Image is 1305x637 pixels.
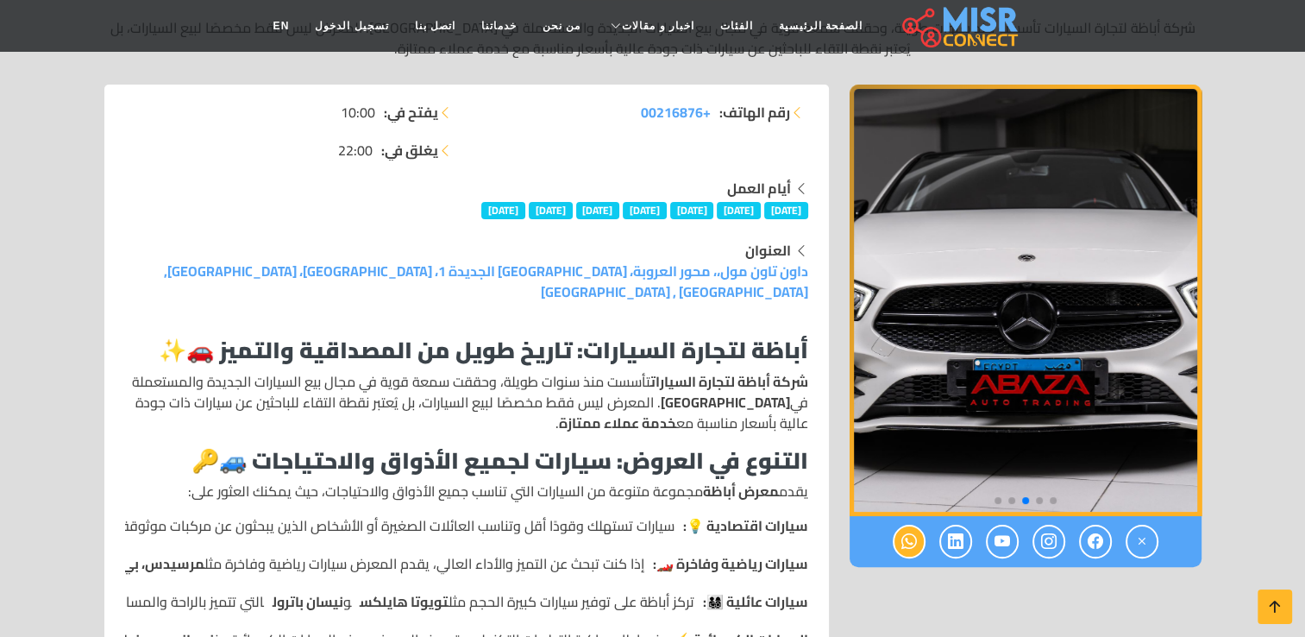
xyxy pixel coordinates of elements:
p: تركز أباظة على توفير سيارات كبيرة الحجم مثل و التي تتميز بالراحة والمساحة الكبيرة للعائلات. [16,591,808,612]
p: شركة أباظة لتجارة السيارات تأسست منذ سنوات طويلة، وحققت سمعة قوية في مجال بيع السيارات الجديدة وا... [104,17,1201,59]
span: 22:00 [338,140,373,161]
a: تسجيل الدخول [302,9,401,42]
strong: سيارات رياضية وفاخرة 🏎️: [653,551,808,577]
p: سيارات تستهلك وقودًا أقل وتناسب العائلات الصغيرة أو الأشخاص الذين يبحثون عن مركبات موثوقة بأسعار ... [30,515,808,536]
img: أباظة أوتو تريد [850,85,1201,516]
strong: التنوع في العروض: سيارات لجميع الأذواق والاحتياجات 🚙🔑 [191,439,808,482]
a: اخبار و مقالات [593,9,707,42]
span: [DATE] [529,202,573,219]
span: [DATE] [717,202,761,219]
span: [DATE] [670,202,714,219]
span: Go to slide 2 [1036,497,1043,504]
span: [DATE] [481,202,525,219]
p: يقدم مجموعة متنوعة من السيارات التي تناسب جميع الأذواق والاحتياجات، حيث يمكنك العثور على: [125,481,808,501]
span: +00216876 [641,99,711,125]
a: +00216876 [641,102,711,123]
strong: سيارات اقتصادية 💡: [683,513,808,539]
strong: أباظة لتجارة السيارات: تاريخ طويل من المصداقية والتميز 🚗✨ [159,329,808,371]
span: [DATE] [623,202,667,219]
a: اتصل بنا [402,9,468,42]
span: Go to slide 3 [1022,497,1029,504]
span: Go to slide 1 [1050,497,1057,504]
strong: يفتح في: [384,102,438,123]
a: داون تاون مول،، محور العروبة، [GEOGRAPHIC_DATA] الجديدة 1، [GEOGRAPHIC_DATA]، [GEOGRAPHIC_DATA], ... [164,258,808,305]
p: تأسست منذ سنوات طويلة، وحققت سمعة قوية في مجال بيع السيارات الجديدة والمستعملة في . المعرض ليس فق... [125,371,808,433]
span: [DATE] [764,202,808,219]
div: 3 / 5 [850,85,1201,516]
a: من نحن [530,9,593,42]
strong: أيام العمل [727,175,791,201]
strong: العنوان [745,237,791,263]
strong: رقم الهاتف: [719,102,790,123]
strong: [GEOGRAPHIC_DATA] [661,389,790,415]
span: 10:00 [341,102,375,123]
strong: يغلق في: [381,140,438,161]
a: الصفحة الرئيسية [766,9,875,42]
strong: شركة أباظة لتجارة السيارات [650,369,808,394]
span: اخبار و مقالات [622,18,694,34]
span: Go to slide 4 [1008,497,1015,504]
img: main.misr_connect [902,4,1018,47]
strong: تويوتا هايلكس [360,589,449,615]
a: خدماتنا [468,9,530,42]
a: الفئات [707,9,766,42]
strong: معرض أباظة [703,478,779,504]
span: Go to slide 5 [994,497,1001,504]
span: [DATE] [576,202,620,219]
strong: خدمة عملاء ممتازة [559,410,676,436]
strong: سيارات عائلية 👨‍👩‍👧‍👦: [703,589,808,615]
a: EN [260,9,303,42]
strong: نيسان باترول [273,589,343,615]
